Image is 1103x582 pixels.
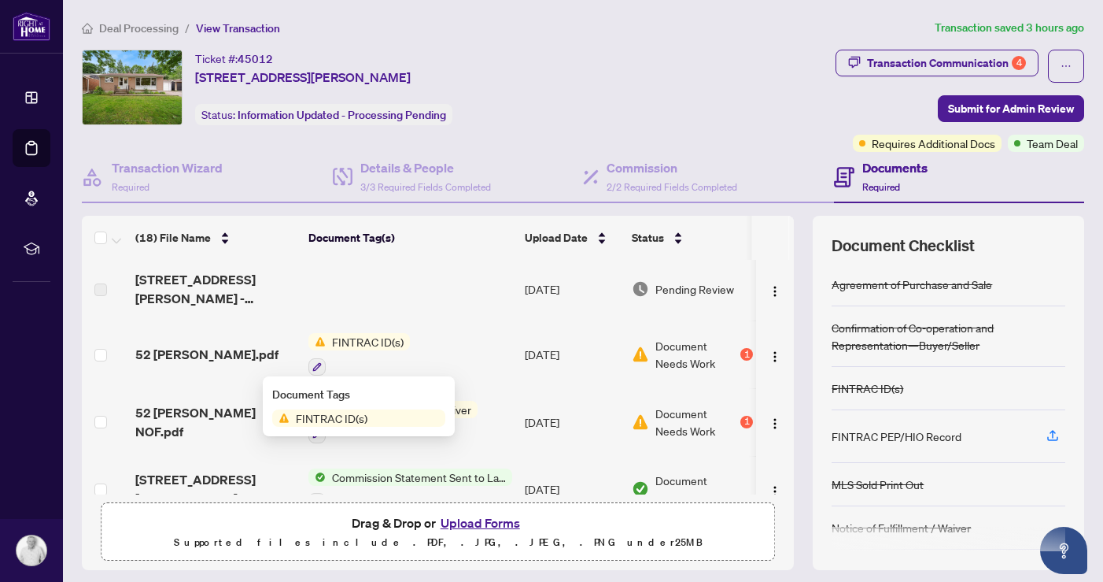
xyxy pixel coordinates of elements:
span: 52 [PERSON_NAME].pdf [135,345,279,364]
button: Status IconCommission Statement Sent to Lawyer [308,469,512,511]
th: Status [625,216,759,260]
span: ellipsis [1061,61,1072,72]
div: 4 [1012,56,1026,70]
h4: Documents [862,158,928,177]
div: FINTRAC PEP/HIO Record [832,428,961,445]
img: Status Icon [308,469,326,486]
img: Logo [769,350,781,363]
div: Status: [195,104,452,125]
span: Team Deal [1027,135,1078,152]
div: MLS Sold Print Out [832,476,924,493]
span: Required [862,181,900,193]
button: Logo [762,342,788,367]
span: Information Updated - Processing Pending [238,108,446,122]
p: Supported files include .PDF, .JPG, .JPEG, .PNG under 25 MB [111,533,765,552]
span: Drag & Drop or [352,513,525,533]
img: Document Status [632,480,649,498]
div: Ticket #: [195,50,273,68]
div: Confirmation of Co-operation and Representation—Buyer/Seller [832,319,1065,354]
span: Deal Processing [99,21,179,35]
span: FINTRAC ID(s) [326,333,410,350]
span: Requires Additional Docs [872,135,995,152]
img: logo [13,12,50,41]
button: Upload Forms [436,513,525,533]
img: Document Status [632,280,649,298]
span: home [82,23,93,34]
div: Agreement of Purchase and Sale [832,276,992,293]
td: [DATE] [518,456,625,524]
span: Commission Statement Sent to Lawyer [326,469,512,486]
td: [DATE] [518,388,625,456]
button: Logo [762,410,788,435]
span: View Transaction [196,21,280,35]
td: [DATE] [518,258,625,321]
img: Document Status [632,346,649,363]
div: FINTRAC ID(s) [832,380,903,397]
span: Status [632,229,664,247]
img: Document Status [632,413,649,431]
div: 1 [740,416,753,428]
span: FINTRAC ID(s) [290,410,374,427]
div: Transaction Communication [867,50,1026,76]
button: Logo [762,276,788,302]
span: 3/3 Required Fields Completed [360,181,491,193]
img: Status Icon [272,410,290,427]
img: Logo [769,485,781,498]
th: Document Tag(s) [302,216,518,260]
img: Logo [769,285,781,298]
div: Notice of Fulfillment / Waiver [832,519,971,536]
article: Transaction saved 3 hours ago [935,19,1084,37]
span: 52 [PERSON_NAME] NOF.pdf [135,403,296,441]
span: [STREET_ADDRESS][PERSON_NAME] [195,68,411,87]
span: Required [112,181,149,193]
li: / [185,19,190,37]
span: [STREET_ADDRESS][PERSON_NAME] - CS.pdf [135,470,296,508]
button: Transaction Communication4 [836,50,1038,76]
button: Logo [762,476,788,502]
span: Upload Date [525,229,588,247]
span: 2/2 Required Fields Completed [607,181,737,193]
span: Submit for Admin Review [948,96,1074,121]
img: Profile Icon [17,536,46,565]
span: Document Approved [655,472,753,506]
img: IMG-S12254858_1.jpg [83,50,182,124]
div: Document Tags [272,386,445,403]
span: Document Needs Work [655,337,737,372]
span: [STREET_ADDRESS][PERSON_NAME] - REVISED TS FOR [PERSON_NAME].pdf [135,270,296,308]
h4: Commission [607,158,737,177]
th: (18) File Name [129,216,302,260]
td: [DATE] [518,321,625,388]
h4: Details & People [360,158,491,177]
button: Status IconFINTRAC ID(s) [308,333,410,376]
button: Submit for Admin Review [938,95,1084,122]
th: Upload Date [518,216,625,260]
span: Pending Review [655,280,734,298]
span: Document Needs Work [655,405,737,439]
img: Logo [769,417,781,430]
span: Drag & Drop orUpload FormsSupported files include .PDF, .JPG, .JPEG, .PNG under25MB [101,503,774,562]
img: Status Icon [308,333,326,350]
h4: Transaction Wizard [112,158,223,177]
span: Document Checklist [832,235,975,257]
span: (18) File Name [135,229,211,247]
div: 1 [740,348,753,361]
span: 45012 [238,52,273,66]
